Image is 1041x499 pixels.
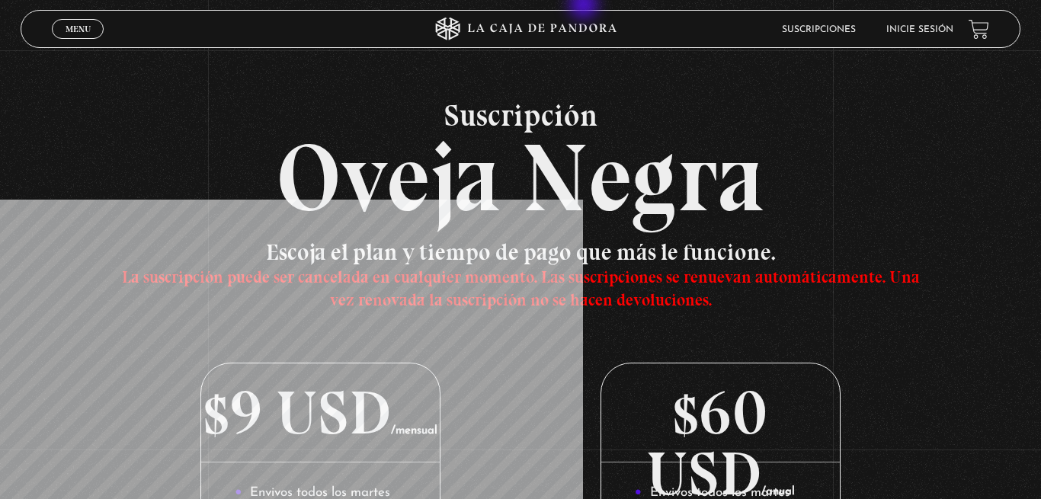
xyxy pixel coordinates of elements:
[601,363,840,462] p: $60 USD
[60,37,96,48] span: Cerrar
[21,100,1020,226] h2: Oveja Negra
[122,267,920,310] span: La suscripción puede ser cancelada en cualquier momento. Las suscripciones se renuevan automática...
[21,100,1020,130] span: Suscripción
[391,425,437,437] span: /mensual
[886,25,953,34] a: Inicie sesión
[120,241,920,309] h3: Escoja el plan y tiempo de pago que más le funcione.
[782,25,856,34] a: Suscripciones
[201,363,440,462] p: $9 USD
[969,19,989,40] a: View your shopping cart
[66,24,91,34] span: Menu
